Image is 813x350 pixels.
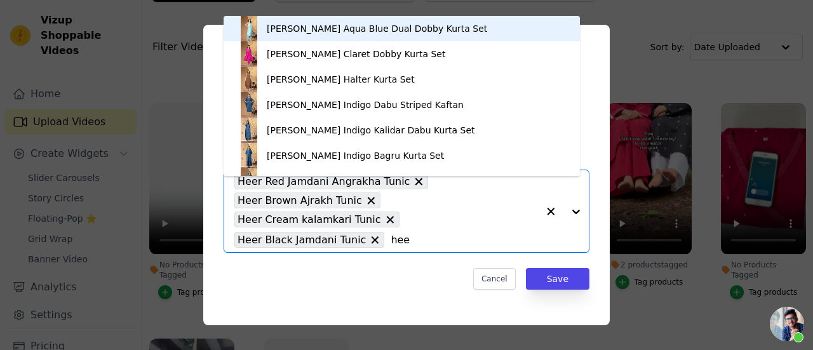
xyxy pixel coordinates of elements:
[236,118,262,143] img: product thumbnail
[267,98,464,111] div: [PERSON_NAME] Indigo Dabu Striped Kaftan
[236,143,262,168] img: product thumbnail
[236,168,262,194] img: product thumbnail
[238,232,366,248] span: Heer Black Jamdani Tunic
[238,192,362,208] span: Heer Brown Ajrakh Tunic
[267,124,475,137] div: [PERSON_NAME] Indigo Kalidar Dabu Kurta Set
[236,16,262,41] img: product thumbnail
[236,67,262,92] img: product thumbnail
[267,175,452,187] div: [PERSON_NAME] Indigo Bagru Shirt Dress
[267,48,445,60] div: [PERSON_NAME] Claret Dobby Kurta Set
[473,268,516,290] button: Cancel
[526,268,589,290] button: Save
[236,41,262,67] img: product thumbnail
[238,173,410,189] span: Heer Red Jamdani Angrakha Tunic
[770,307,804,341] a: Open chat
[267,149,444,162] div: [PERSON_NAME] Indigo Bagru Kurta Set
[267,22,487,35] div: [PERSON_NAME] Aqua Blue Dual Dobby Kurta Set
[236,92,262,118] img: product thumbnail
[267,73,415,86] div: [PERSON_NAME] Halter Kurta Set
[238,212,381,227] span: Heer Cream kalamkari Tunic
